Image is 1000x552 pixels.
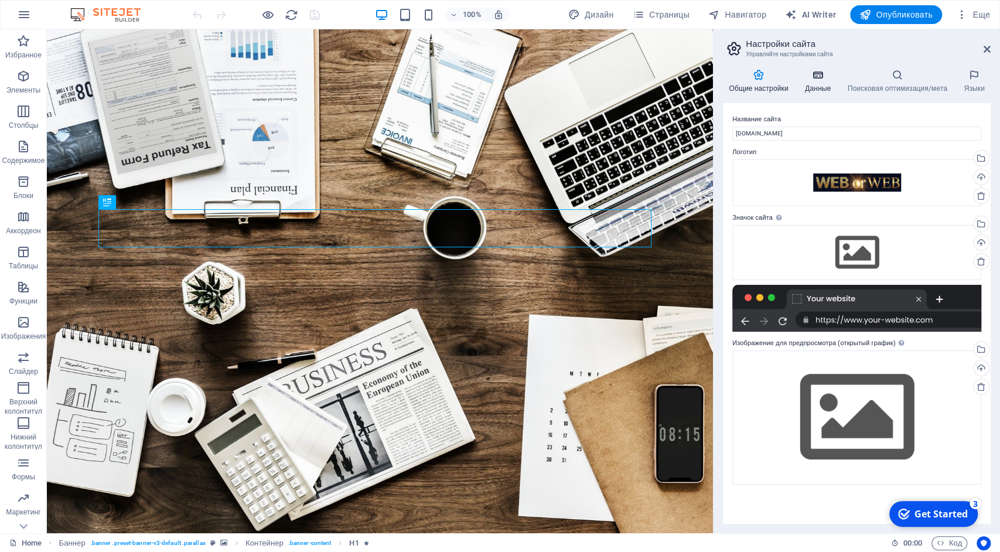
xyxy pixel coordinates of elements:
[780,5,841,24] button: AI Writer
[746,39,991,49] h2: Настройки сайта
[958,69,991,94] h4: Языки
[12,472,35,482] p: Формы
[1,332,46,341] p: Изображения
[891,536,922,550] h6: Время сеанса
[732,127,981,141] input: Name...
[850,5,942,24] button: Опубликовать
[13,191,33,200] p: Блоки
[59,536,86,550] span: Щелкните, чтобы выбрать. Дважды щелкните, чтобы изменить
[785,9,836,21] span: AI Writer
[288,536,331,550] span: . banner-content
[87,1,98,13] div: 3
[937,536,962,550] span: Код
[261,8,275,22] button: Нажмите здесь, чтобы выйти из режима предварительного просмотра и продолжить редактирование
[67,8,155,22] img: Editor Logo
[799,69,842,94] h4: Данные
[732,113,981,127] label: Название сайта
[931,536,967,550] button: Код
[956,9,990,21] span: Еще
[704,5,771,24] button: Навигатор
[951,5,995,24] button: Еще
[32,11,85,24] div: Get Started
[732,211,981,225] label: Значок сайта
[732,336,981,350] label: Изображение для предпросмотра (открытый график)
[9,367,38,376] p: Слайдер
[859,9,933,21] span: Опубликовать
[285,8,298,22] i: Перезагрузить страницу
[284,8,298,22] button: reload
[445,8,487,22] button: 100%
[493,9,504,20] i: При изменении размера уровень масштабирования подстраивается автоматически в соответствии с выбра...
[220,540,227,546] i: Этот элемент включает фон
[6,226,41,236] p: Аккордеон
[245,536,284,550] span: Щелкните, чтобы выбрать. Дважды щелкните, чтобы изменить
[568,9,614,21] span: Дизайн
[912,539,913,547] span: :
[732,350,981,485] div: Выберите файлы из менеджера файлов или из стоковых фото либо загрузите файлы
[463,8,482,22] h6: 100%
[90,536,206,550] span: . banner .preset-banner-v3-default .parallax
[628,5,694,24] button: Страницы
[732,225,981,280] div: Выберите файлы из менеджера файлов или из стоковых фото либо загрузите файлы
[6,86,40,95] p: Элементы
[2,156,45,165] p: Содержимое
[59,536,369,550] nav: breadcrumb
[9,536,42,550] a: Щелкните для отмены выбора. Дважды щелкните, чтобы открыть Страницы
[364,540,369,546] i: Элемент содержит анимацию
[732,159,981,206] div: logoGB-milZPYcbjJl-nVCb04I-Vg.png
[723,69,799,94] h4: Общие настройки
[9,297,37,306] p: Функции
[564,5,619,24] button: Дизайн
[732,145,981,159] label: Логотип
[210,540,216,546] i: Этот элемент является настраиваемым пресетом
[633,9,690,21] span: Страницы
[903,536,921,550] span: 00 00
[5,50,42,60] p: Избранное
[6,507,40,517] p: Маркетинг
[9,261,38,271] p: Таблицы
[977,536,991,550] button: Usercentrics
[746,49,967,60] h3: Управляйте настройками сайта
[349,536,359,550] span: Щелкните, чтобы выбрать. Дважды щелкните, чтобы изменить
[708,9,766,21] span: Навигатор
[9,121,39,130] p: Столбцы
[6,5,95,30] div: Get Started 3 items remaining, 40% complete
[841,69,958,94] h4: Поисковая оптимизация/мета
